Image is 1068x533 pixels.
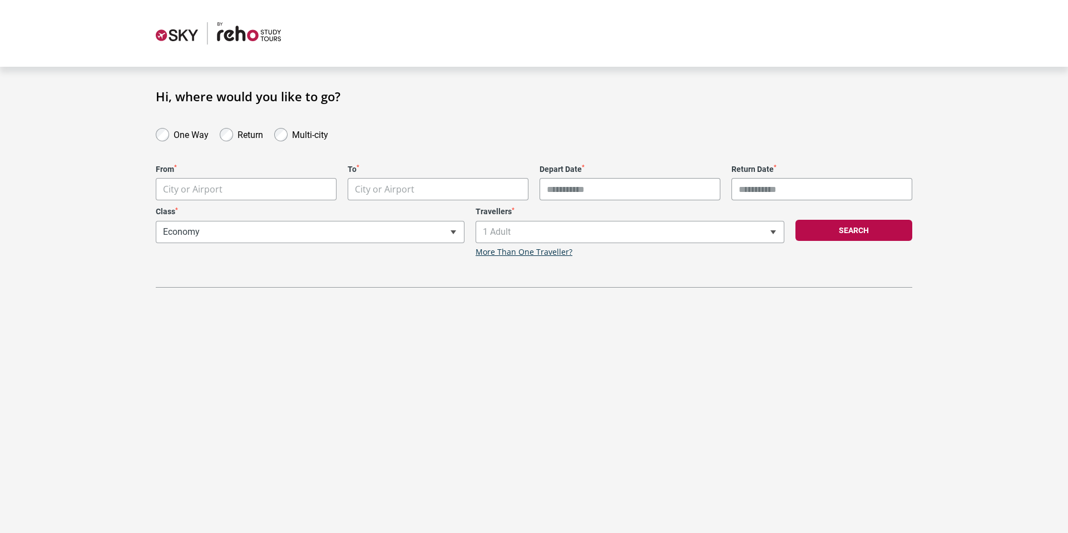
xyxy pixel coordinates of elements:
span: Economy [156,221,464,243]
span: City or Airport [348,179,528,200]
span: City or Airport [355,183,414,195]
span: 1 Adult [476,221,784,243]
label: To [348,165,528,174]
span: Economy [156,221,464,243]
label: Return Date [731,165,912,174]
label: From [156,165,337,174]
label: Multi-city [292,127,328,140]
span: City or Airport [156,179,336,200]
label: Return [238,127,263,140]
label: Depart Date [540,165,720,174]
a: More Than One Traveller? [476,248,572,257]
label: Travellers [476,207,784,216]
label: Class [156,207,464,216]
span: City or Airport [156,178,337,200]
span: City or Airport [348,178,528,200]
span: City or Airport [163,183,222,195]
h1: Hi, where would you like to go? [156,89,912,103]
span: 1 Adult [476,221,784,243]
button: Search [795,220,912,241]
label: One Way [174,127,209,140]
